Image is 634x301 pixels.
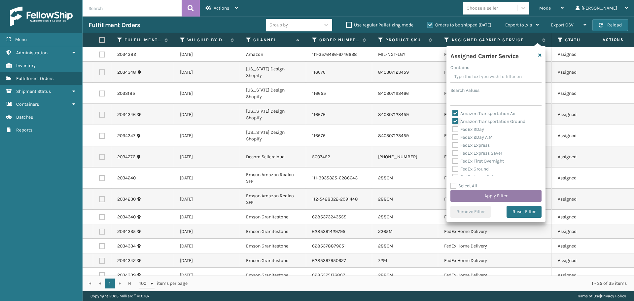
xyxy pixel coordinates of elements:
[124,37,161,43] label: Fulfillment Order Id
[306,125,372,146] td: 116676
[378,52,405,57] a: MIL-NGT-LGY
[117,51,136,58] a: 2034382
[552,83,618,104] td: Assigned
[117,175,136,181] a: 2034240
[90,291,150,301] p: Copyright 2023 Milliard™ v 1.0.187
[452,174,503,180] label: FedEx Home Delivery
[214,5,229,11] span: Actions
[174,253,240,268] td: [DATE]
[378,154,417,160] a: [PHONE_NUMBER]
[88,21,140,29] h3: Fulfillment Orders
[240,83,306,104] td: [US_STATE] Design Shopify
[346,22,413,28] label: Use regular Palletizing mode
[117,69,136,76] a: 2034348
[507,206,542,218] button: Reset Filter
[174,62,240,83] td: [DATE]
[240,168,306,189] td: Emson Amazon Realco SFP
[450,71,542,83] input: Type the text you wish to filter on
[378,112,409,117] a: 840307123459
[552,125,618,146] td: Assigned
[319,37,359,43] label: Order Number
[452,134,494,140] label: FedEx 2Day A.M.
[452,142,490,148] label: FedEx Express
[577,294,600,298] a: Terms of Use
[117,196,136,203] a: 2034230
[174,224,240,239] td: [DATE]
[378,175,393,181] a: 2880M
[139,280,149,287] span: 100
[378,69,409,75] a: 840307123459
[306,210,372,224] td: 6285373243555
[551,22,574,28] span: Export CSV
[450,50,519,60] h4: Assigned Carrier Service
[452,158,504,164] label: FedEx First Overnight
[139,279,188,288] span: items per page
[117,214,136,220] a: 2034340
[427,22,491,28] label: Orders to be shipped [DATE]
[174,189,240,210] td: [DATE]
[438,253,552,268] td: FedEx Home Delivery
[452,119,525,124] label: Amazon Transportation Ground
[15,37,27,42] span: Menu
[174,47,240,62] td: [DATE]
[306,189,372,210] td: 112-5428322-2991448
[378,196,393,202] a: 2880M
[117,228,136,235] a: 2034335
[539,5,551,11] span: Mode
[450,190,542,202] button: Apply Filter
[174,210,240,224] td: [DATE]
[378,272,393,278] a: 2880M
[452,111,516,116] label: Amazon Transportation Air
[565,37,605,43] label: Status
[552,268,618,282] td: Assigned
[552,168,618,189] td: Assigned
[438,268,552,282] td: FedEx Home Delivery
[552,189,618,210] td: Assigned
[306,146,372,168] td: 5007452
[197,280,627,287] div: 1 - 35 of 35 items
[240,125,306,146] td: [US_STATE] Design Shopify
[16,114,33,120] span: Batches
[467,5,498,12] div: Choose a seller
[174,168,240,189] td: [DATE]
[174,125,240,146] td: [DATE]
[16,50,48,56] span: Administration
[306,253,372,268] td: 6285397950627
[16,89,51,94] span: Shipment Status
[450,183,477,189] label: Select All
[378,214,393,220] a: 2880M
[552,210,618,224] td: Assigned
[378,229,393,234] a: 2365M
[552,104,618,125] td: Assigned
[592,19,628,31] button: Reload
[240,253,306,268] td: Emson Granitestone
[306,239,372,253] td: 6285378879651
[451,37,539,43] label: Assigned Carrier Service
[438,224,552,239] td: FedEx Home Delivery
[306,104,372,125] td: 116676
[438,168,552,189] td: FedEx Home Delivery
[306,168,372,189] td: 111-3935325-6286643
[117,272,136,279] a: 2034339
[187,37,227,43] label: WH Ship By Date
[253,37,293,43] label: Channel
[117,132,135,139] a: 2034347
[174,104,240,125] td: [DATE]
[438,239,552,253] td: FedEx Home Delivery
[552,224,618,239] td: Assigned
[16,101,39,107] span: Containers
[450,206,491,218] button: Remove Filter
[385,37,425,43] label: Product SKU
[16,63,36,68] span: Inventory
[306,268,372,282] td: 6285375176867
[552,62,618,83] td: Assigned
[117,90,135,97] a: 2033185
[601,294,626,298] a: Privacy Policy
[117,257,136,264] a: 2034342
[505,22,532,28] span: Export to .xls
[577,291,626,301] div: |
[16,76,53,81] span: Fulfillment Orders
[240,47,306,62] td: Amazon
[174,83,240,104] td: [DATE]
[552,253,618,268] td: Assigned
